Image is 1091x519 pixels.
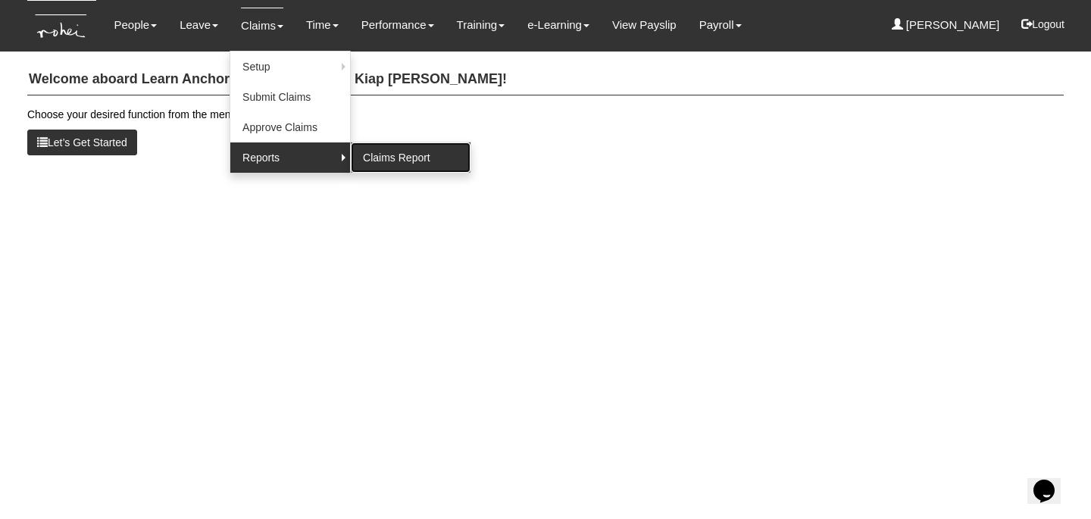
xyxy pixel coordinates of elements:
a: People [114,8,157,42]
a: [PERSON_NAME] [892,8,1000,42]
a: Reports [230,142,350,173]
a: Claims Report [351,142,470,173]
a: View Payslip [612,8,677,42]
a: Time [306,8,339,42]
img: KTs7HI1dOZG7tu7pUkOpGGQAiEQAiEQAj0IhBB1wtXDg6BEAiBEAiBEAiB4RGIoBtemSRFIRACIRACIRACIdCLQARdL1w5OAR... [27,1,96,52]
button: Logout [1011,6,1075,42]
a: Setup [230,52,350,82]
a: Payroll [699,8,742,42]
p: Choose your desired function from the menu above. [27,107,1064,122]
a: e-Learning [527,8,589,42]
a: Submit Claims [230,82,350,112]
button: Let’s Get Started [27,130,137,155]
a: Performance [361,8,434,42]
a: Leave [180,8,218,42]
iframe: chat widget [1027,458,1076,504]
h4: Welcome aboard Learn Anchor, [PERSON_NAME] Kiap [PERSON_NAME]! [27,64,1064,95]
a: Claims [241,8,283,43]
a: Approve Claims [230,112,350,142]
a: Training [457,8,505,42]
